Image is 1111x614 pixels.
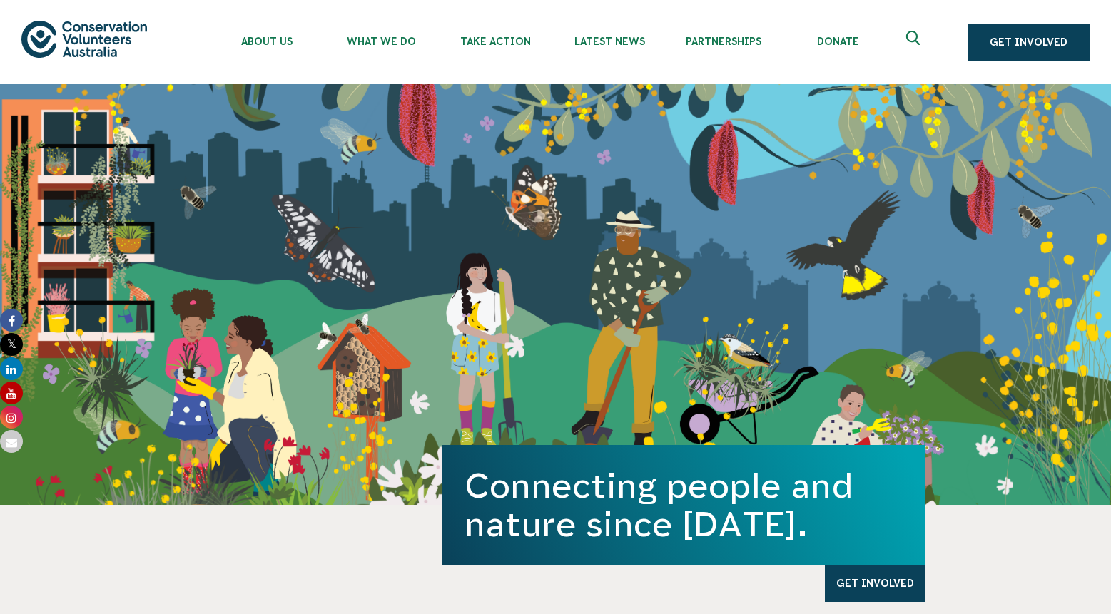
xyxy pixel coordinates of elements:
img: logo.svg [21,21,147,57]
span: Take Action [438,36,552,47]
span: What We Do [324,36,438,47]
span: Partnerships [666,36,781,47]
h1: Connecting people and nature since [DATE]. [465,466,903,543]
span: Donate [781,36,895,47]
button: Expand search box Close search box [898,25,932,59]
span: Expand search box [906,31,924,53]
span: About Us [210,36,324,47]
a: Get Involved [825,565,925,602]
a: Get Involved [968,24,1090,61]
span: Latest News [552,36,666,47]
